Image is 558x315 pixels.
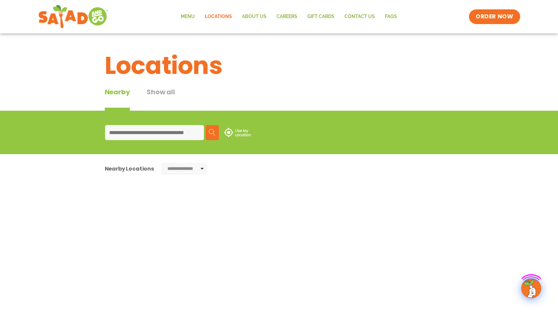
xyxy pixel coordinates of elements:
[224,128,251,137] img: use-location.svg
[380,9,402,24] a: FAQs
[237,9,271,24] a: About Us
[271,9,302,24] a: Careers
[469,9,520,24] a: ORDER NOW
[176,9,200,24] a: Menu
[209,129,216,136] img: search.svg
[105,87,130,111] div: Nearby
[105,87,192,111] div: Tabbed content
[200,9,237,24] a: Locations
[302,9,339,24] a: GIFT CARDS
[339,9,380,24] a: Contact Us
[176,9,402,24] nav: Menu
[105,47,454,84] h1: Locations
[38,3,109,30] img: new-SAG-logo-768×292
[476,13,513,21] span: ORDER NOW
[105,165,154,173] div: Nearby Locations
[147,87,175,111] button: Show all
